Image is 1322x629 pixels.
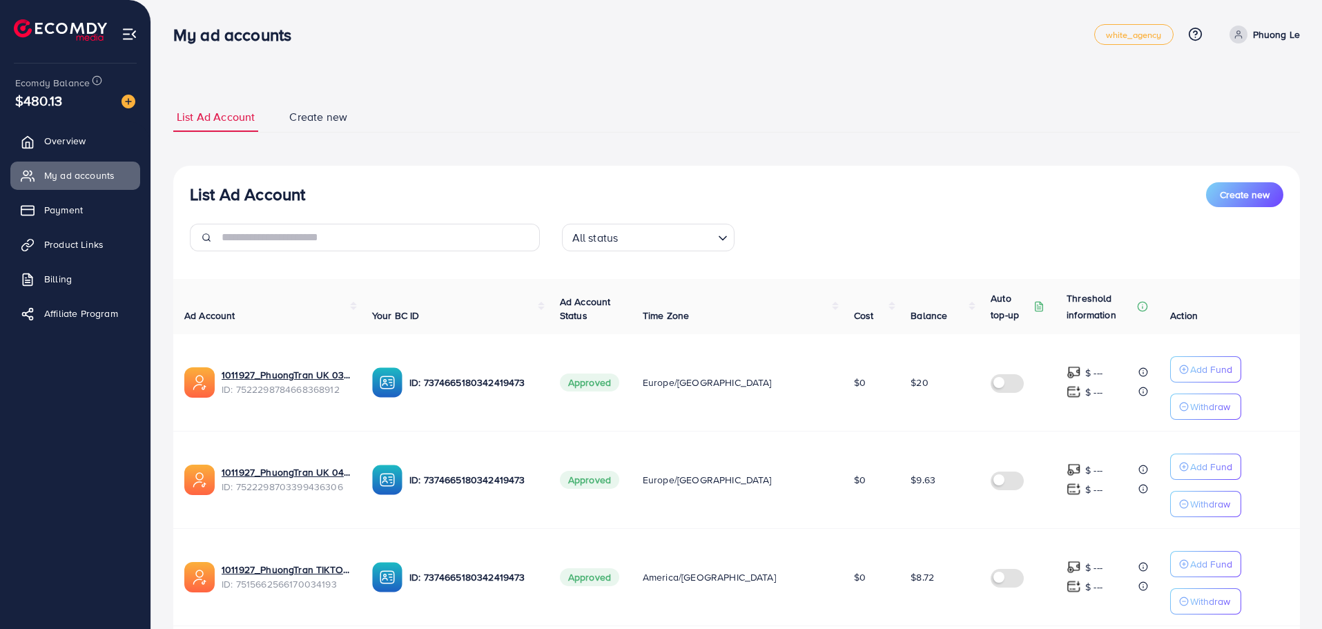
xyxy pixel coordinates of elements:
span: $0 [854,570,866,584]
span: Ad Account [184,309,235,322]
p: Add Fund [1190,556,1232,572]
p: Phuong Le [1253,26,1300,43]
span: Balance [911,309,947,322]
p: Auto top-up [991,290,1031,323]
a: Phuong Le [1224,26,1300,43]
span: Approved [560,568,619,586]
span: Affiliate Program [44,307,118,320]
span: Approved [560,471,619,489]
span: My ad accounts [44,168,115,182]
p: Withdraw [1190,593,1230,610]
a: Overview [10,127,140,155]
span: Europe/[GEOGRAPHIC_DATA] [643,473,772,487]
button: Withdraw [1170,394,1241,420]
img: ic-ads-acc.e4c84228.svg [184,465,215,495]
span: Cost [854,309,874,322]
p: $ --- [1085,579,1102,595]
img: top-up amount [1067,579,1081,594]
p: Threshold information [1067,290,1134,323]
span: Ad Account Status [560,295,611,322]
p: ID: 7374665180342419473 [409,374,538,391]
p: $ --- [1085,559,1102,576]
a: Product Links [10,231,140,258]
a: My ad accounts [10,162,140,189]
span: $20 [911,376,928,389]
a: 1011927_PhuongTran TIKTOK US 02_1749876563912 [222,563,350,577]
a: 1011927_PhuongTran UK 04_1751421750373 [222,465,350,479]
span: List Ad Account [177,109,255,125]
p: ID: 7374665180342419473 [409,472,538,488]
button: Withdraw [1170,491,1241,517]
p: Add Fund [1190,458,1232,475]
div: Search for option [562,224,735,251]
img: top-up amount [1067,482,1081,496]
div: <span class='underline'>1011927_PhuongTran TIKTOK US 02_1749876563912</span></br>7515662566170034193 [222,563,350,591]
span: $0 [854,473,866,487]
span: Product Links [44,238,104,251]
div: <span class='underline'>1011927_PhuongTran UK 04_1751421750373</span></br>7522298703399436306 [222,465,350,494]
img: top-up amount [1067,365,1081,380]
input: Search for option [622,225,712,248]
span: Your BC ID [372,309,420,322]
p: $ --- [1085,384,1102,400]
span: Action [1170,309,1198,322]
img: ic-ba-acc.ded83a64.svg [372,465,402,495]
span: Overview [44,134,86,148]
img: image [121,95,135,108]
p: Withdraw [1190,496,1230,512]
span: white_agency [1106,30,1162,39]
span: $9.63 [911,473,935,487]
img: menu [121,26,137,42]
p: $ --- [1085,365,1102,381]
img: top-up amount [1067,463,1081,477]
span: Ecomdy Balance [15,76,90,90]
button: Add Fund [1170,454,1241,480]
img: top-up amount [1067,385,1081,399]
a: Payment [10,196,140,224]
p: $ --- [1085,462,1102,478]
h3: My ad accounts [173,25,302,45]
span: $8.72 [911,570,934,584]
button: Add Fund [1170,356,1241,383]
span: Payment [44,203,83,217]
img: ic-ba-acc.ded83a64.svg [372,562,402,592]
span: ID: 7515662566170034193 [222,577,350,591]
span: All status [570,228,621,248]
img: ic-ads-acc.e4c84228.svg [184,562,215,592]
span: Billing [44,272,72,286]
span: Europe/[GEOGRAPHIC_DATA] [643,376,772,389]
button: Create new [1206,182,1283,207]
a: Billing [10,265,140,293]
a: Affiliate Program [10,300,140,327]
button: Withdraw [1170,588,1241,615]
img: ic-ads-acc.e4c84228.svg [184,367,215,398]
p: Withdraw [1190,398,1230,415]
span: $480.13 [15,90,62,110]
div: <span class='underline'>1011927_PhuongTran UK 03_1751421675794</span></br>7522298784668368912 [222,368,350,396]
span: Approved [560,374,619,391]
span: ID: 7522298784668368912 [222,383,350,396]
p: ID: 7374665180342419473 [409,569,538,586]
span: $0 [854,376,866,389]
button: Add Fund [1170,551,1241,577]
img: logo [14,19,107,41]
p: $ --- [1085,481,1102,498]
span: Create new [1220,188,1270,202]
img: ic-ba-acc.ded83a64.svg [372,367,402,398]
span: ID: 7522298703399436306 [222,480,350,494]
a: 1011927_PhuongTran UK 03_1751421675794 [222,368,350,382]
span: Time Zone [643,309,689,322]
span: Create new [289,109,347,125]
img: top-up amount [1067,560,1081,574]
h3: List Ad Account [190,184,305,204]
iframe: Chat [1263,567,1312,619]
p: Add Fund [1190,361,1232,378]
a: white_agency [1094,24,1174,45]
span: America/[GEOGRAPHIC_DATA] [643,570,776,584]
